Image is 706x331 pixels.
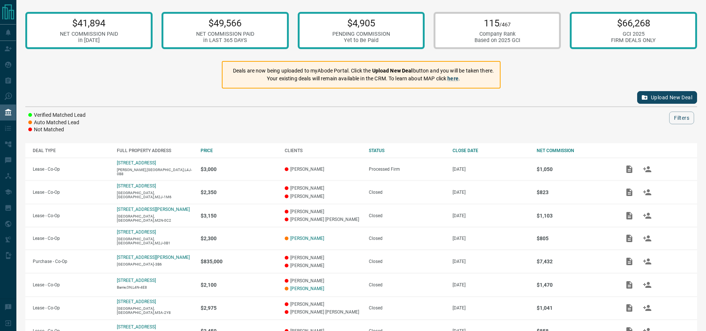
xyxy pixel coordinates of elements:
span: Match Clients [638,236,656,241]
p: [PERSON_NAME] [285,209,361,214]
p: [PERSON_NAME] [PERSON_NAME] [285,309,361,315]
p: [PERSON_NAME] [285,186,361,191]
p: [PERSON_NAME] [285,167,361,172]
a: [STREET_ADDRESS][PERSON_NAME] [117,255,190,260]
div: Based on 2025 GCI [475,37,520,44]
p: [PERSON_NAME] [285,263,361,268]
div: FULL PROPERTY ADDRESS [117,148,194,153]
p: $66,268 [611,17,656,29]
div: DEAL TYPE [33,148,109,153]
p: [DATE] [453,236,529,241]
a: here [447,75,459,81]
li: Not Matched [28,126,86,134]
p: $4,905 [332,17,390,29]
a: [PERSON_NAME] [290,286,324,291]
strong: Upload New Deal [372,68,413,74]
div: NET COMMISSION PAID [60,31,118,37]
p: [GEOGRAPHIC_DATA],[GEOGRAPHIC_DATA],M2J-0B1 [117,237,194,245]
p: Lease - Co-Op [33,236,109,241]
span: Add / View Documents [620,282,638,287]
a: [STREET_ADDRESS] [117,160,156,165]
span: Match Clients [638,213,656,218]
a: [STREET_ADDRESS] [117,183,156,189]
p: [GEOGRAPHIC_DATA]-3B6 [117,262,194,266]
span: Add / View Documents [620,305,638,310]
p: $1,103 [537,213,613,219]
div: Closed [369,190,445,195]
p: [PERSON_NAME] [285,278,361,283]
p: [GEOGRAPHIC_DATA],[GEOGRAPHIC_DATA],M2J-1M6 [117,191,194,199]
div: in [DATE] [60,37,118,44]
p: [DATE] [453,305,529,311]
span: Match Clients [638,189,656,195]
div: Closed [369,259,445,264]
a: [PERSON_NAME] [290,236,324,241]
p: [PERSON_NAME] [285,255,361,260]
span: Add / View Documents [620,213,638,218]
div: GCI 2025 [611,31,656,37]
div: NET COMMISSION [537,148,613,153]
p: 115 [475,17,520,29]
button: Filters [669,112,694,124]
a: [STREET_ADDRESS] [117,229,156,235]
p: $49,566 [196,17,254,29]
p: $3,150 [201,213,277,219]
li: Verified Matched Lead [28,112,86,119]
p: $41,894 [60,17,118,29]
p: [PERSON_NAME] [285,302,361,307]
div: in LAST 365 DAYS [196,37,254,44]
div: Closed [369,213,445,218]
p: $1,041 [537,305,613,311]
div: Closed [369,236,445,241]
p: [PERSON_NAME],[GEOGRAPHIC_DATA],L4J-0B8 [117,168,194,176]
p: [DATE] [453,282,529,287]
p: [DATE] [453,167,529,172]
span: Add / View Documents [620,166,638,171]
p: [GEOGRAPHIC_DATA],[GEOGRAPHIC_DATA],M2N-0C2 [117,214,194,222]
p: $2,100 [201,282,277,288]
span: Match Clients [638,258,656,264]
div: PRICE [201,148,277,153]
p: $2,350 [201,189,277,195]
div: CLIENTS [285,148,361,153]
p: Lease - Co-Op [33,213,109,218]
a: [STREET_ADDRESS][PERSON_NAME] [117,207,190,212]
span: Match Clients [638,305,656,310]
p: Your existing deals will remain available in the CRM. To learn about MAP click . [233,75,494,83]
div: PENDING COMMISSION [332,31,390,37]
p: $2,975 [201,305,277,311]
span: /467 [499,22,511,28]
p: Lease - Co-Op [33,282,109,287]
div: Closed [369,305,445,311]
p: $3,000 [201,166,277,172]
p: $835,000 [201,258,277,264]
p: [DATE] [453,259,529,264]
div: NET COMMISSION PAID [196,31,254,37]
p: $2,300 [201,235,277,241]
p: Deals are now being uploaded to myAbode Portal. Click the button and you will be taken there. [233,67,494,75]
span: Add / View Documents [620,258,638,264]
p: [GEOGRAPHIC_DATA],[GEOGRAPHIC_DATA],M5A-2Y8 [117,306,194,315]
div: CLOSE DATE [453,148,529,153]
div: Company Rank [475,31,520,37]
a: [STREET_ADDRESS] [117,324,156,330]
p: $1,470 [537,282,613,288]
li: Auto Matched Lead [28,119,86,126]
a: [STREET_ADDRESS] [117,299,156,304]
p: [PERSON_NAME] [PERSON_NAME] [285,217,361,222]
p: $805 [537,235,613,241]
div: FIRM DEALS ONLY [611,37,656,44]
p: Lease - Co-Op [33,305,109,311]
p: Barrie,ON,L4N-4E8 [117,285,194,289]
div: Processed Firm [369,167,445,172]
p: $1,050 [537,166,613,172]
a: [STREET_ADDRESS] [117,278,156,283]
div: Yet to Be Paid [332,37,390,44]
p: Purchase - Co-Op [33,259,109,264]
div: STATUS [369,148,445,153]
